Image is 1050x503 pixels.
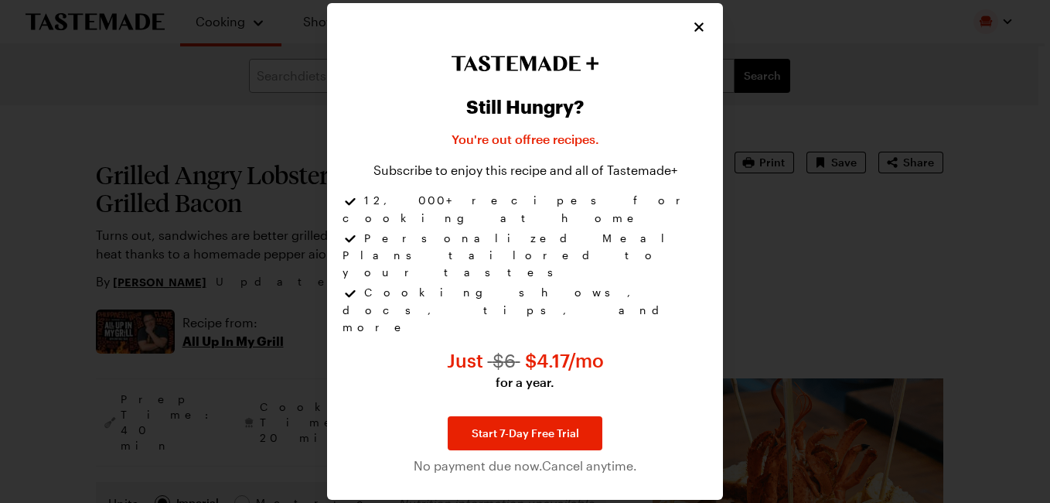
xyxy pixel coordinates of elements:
img: Tastemade+ [451,56,599,71]
span: Just $ 4.17 /mo [447,349,604,371]
p: Just $4.17 per month for a year instead of $6 [447,348,604,392]
button: Close [690,19,707,36]
span: No payment due now. Cancel anytime. [414,457,637,475]
li: Personalized Meal Plans tailored to your tastes [343,230,707,284]
p: Subscribe to enjoy this recipe and all of Tastemade+ [373,161,677,180]
h2: Still Hungry? [466,96,584,118]
p: You're out of free recipes . [452,130,599,149]
li: Cooking shows, docs, tips, and more [343,284,707,335]
a: Start 7-Day Free Trial [448,416,602,450]
span: $ 6 [488,349,520,371]
span: Start 7-Day Free Trial [472,426,579,441]
li: 12,000+ recipes for cooking at home [343,192,707,229]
